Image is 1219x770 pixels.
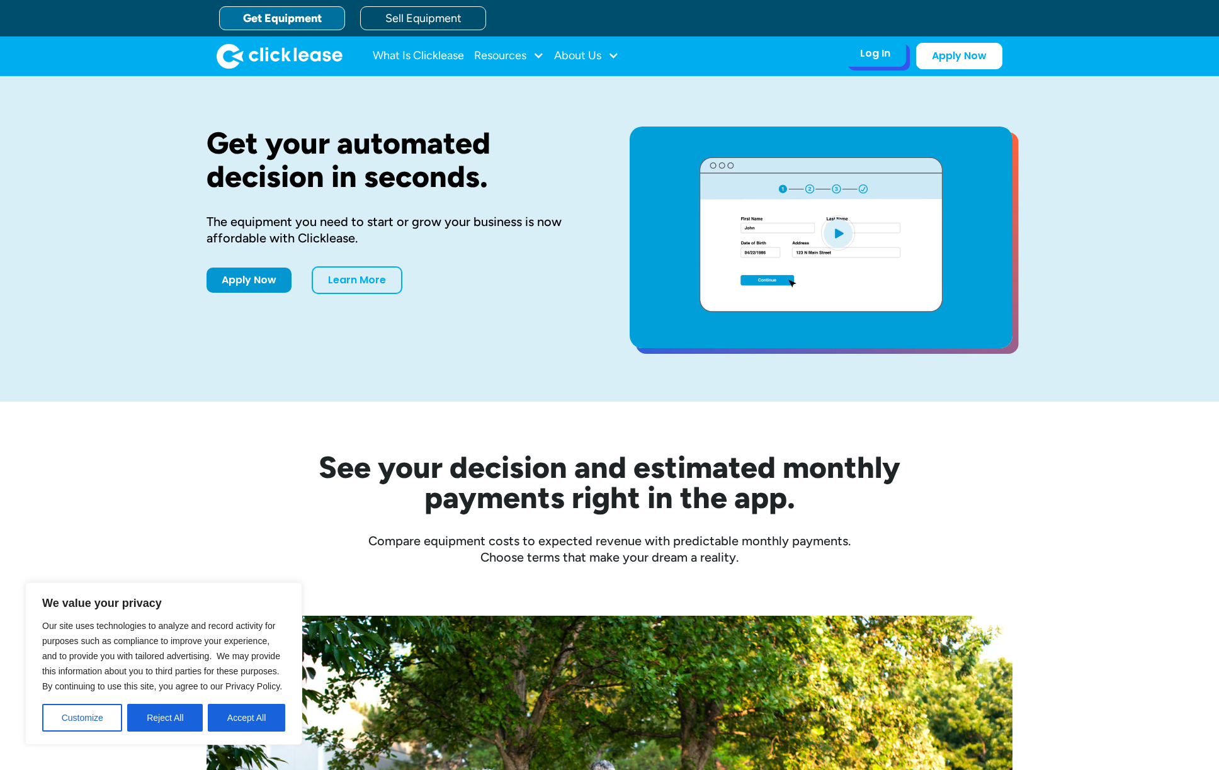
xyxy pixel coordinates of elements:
a: Learn More [312,266,402,294]
button: Customize [42,704,122,732]
div: About Us [554,43,619,69]
div: The equipment you need to start or grow your business is now affordable with Clicklease. [207,213,589,246]
div: Log In [860,47,890,60]
img: Clicklease logo [217,43,343,69]
button: Reject All [127,704,203,732]
img: Blue play button logo on a light blue circular background [821,215,855,251]
div: Resources [474,43,544,69]
h2: See your decision and estimated monthly payments right in the app. [257,452,962,512]
a: open lightbox [630,127,1012,348]
a: Apply Now [207,268,292,293]
button: Accept All [208,704,285,732]
a: Apply Now [916,43,1002,69]
a: What Is Clicklease [373,43,464,69]
h1: Get your automated decision in seconds. [207,127,589,193]
a: Sell Equipment [360,6,486,30]
span: Our site uses technologies to analyze and record activity for purposes such as compliance to impr... [42,621,282,691]
div: We value your privacy [25,582,302,745]
a: Get Equipment [219,6,345,30]
div: Compare equipment costs to expected revenue with predictable monthly payments. Choose terms that ... [207,533,1012,565]
p: We value your privacy [42,596,285,611]
a: home [217,43,343,69]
